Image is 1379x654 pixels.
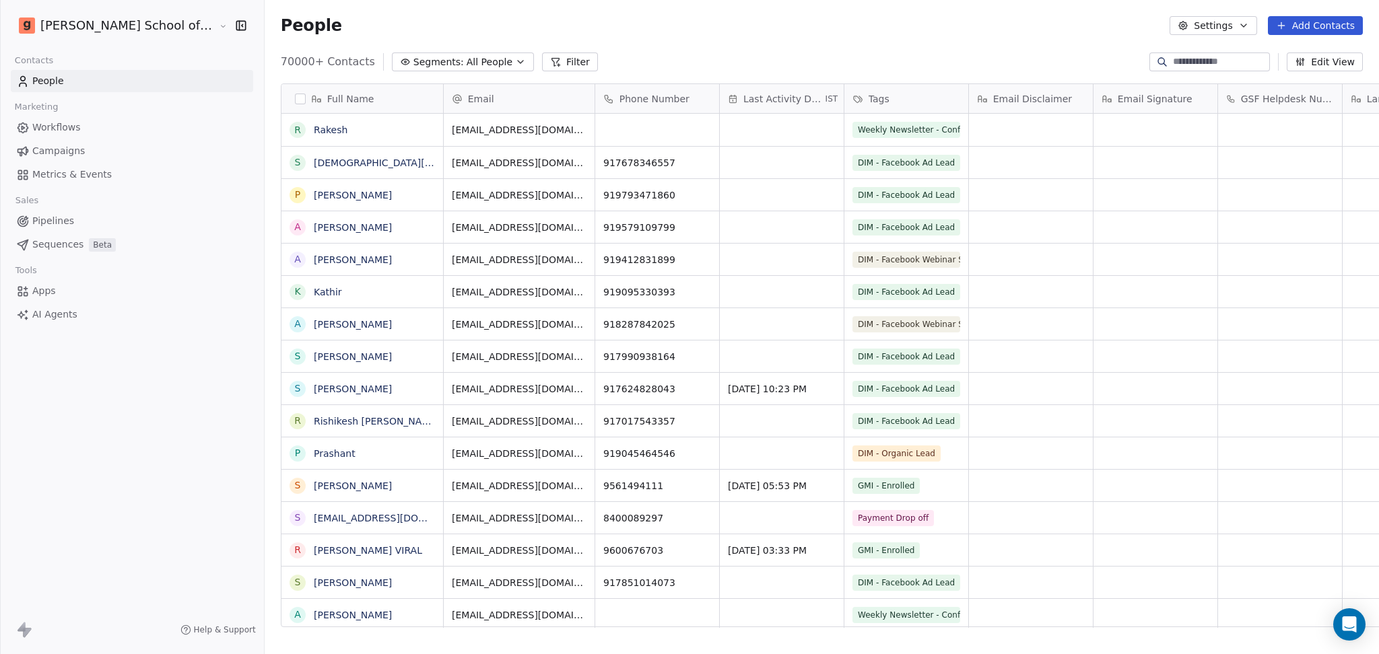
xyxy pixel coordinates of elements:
span: DIM - Facebook Ad Lead [852,187,960,203]
span: DIM - Facebook Ad Lead [852,219,960,235]
button: Edit View [1287,52,1363,71]
span: [EMAIL_ADDRESS][DOMAIN_NAME] [452,479,586,493]
div: S [294,478,300,493]
a: [PERSON_NAME] [314,384,392,394]
span: People [32,74,64,88]
span: Metrics & Events [32,168,112,182]
span: [DATE] 03:33 PM [728,544,836,557]
div: P [295,188,300,202]
span: DIM - Facebook Ad Lead [852,381,960,397]
a: [PERSON_NAME] [314,610,392,620]
span: [EMAIL_ADDRESS][DOMAIN_NAME] [452,123,586,137]
span: [EMAIL_ADDRESS][DOMAIN_NAME] [452,608,586,622]
a: Help & Support [180,624,256,635]
span: 9561494111 [603,479,711,493]
span: [EMAIL_ADDRESS][DOMAIN_NAME] [452,576,586,589]
span: Contacts [9,50,59,71]
span: 917851014073 [603,576,711,589]
a: [EMAIL_ADDRESS][DOMAIN_NAME] [314,513,479,523]
span: [EMAIL_ADDRESS][DOMAIN_NAME] [452,544,586,557]
a: Prashant [314,448,356,459]
span: Beta [89,238,116,252]
span: [EMAIL_ADDRESS][DOMAIN_NAME] [452,221,586,234]
a: Apps [11,280,253,302]
span: 9600676703 [603,544,711,557]
span: Weekly Newsletter - Confirmed [852,607,960,623]
span: Marketing [9,97,64,117]
a: [PERSON_NAME] [314,480,392,491]
span: Apps [32,284,56,298]
span: [EMAIL_ADDRESS][DOMAIN_NAME] [452,350,586,363]
span: Pipelines [32,214,74,228]
span: [EMAIL_ADDRESS][DOMAIN_NAME] [452,414,586,428]
span: Campaigns [32,144,85,158]
div: grid [281,114,444,628]
span: Email [468,92,494,106]
span: IST [826,94,838,104]
span: DIM - Facebook Ad Lead [852,155,960,171]
span: GSF Helpdesk Number [1241,92,1334,106]
div: a [294,608,301,622]
div: Email [444,84,595,113]
div: A [294,317,301,331]
span: GMI - Enrolled [852,542,920,558]
span: Email Signature [1118,92,1192,106]
div: A [294,220,301,234]
span: GMI - Enrolled [852,478,920,494]
span: [EMAIL_ADDRESS][DOMAIN_NAME] [452,447,586,460]
span: 917990938164 [603,350,711,363]
a: [PERSON_NAME] [314,319,392,330]
div: K [294,285,300,299]
a: [DEMOGRAPHIC_DATA][PERSON_NAME] [314,157,499,168]
a: Metrics & Events [11,163,253,186]
span: Segments: [413,55,464,69]
span: DIM - Facebook Webinar Signup Time [852,252,960,268]
div: A [294,252,301,266]
span: [EMAIL_ADDRESS][DOMAIN_NAME] [452,156,586,170]
span: [EMAIL_ADDRESS][DOMAIN_NAME] [452,511,586,525]
div: Full Name [281,84,443,113]
a: SequencesBeta [11,233,253,256]
a: [PERSON_NAME] [314,222,392,233]
span: 919095330393 [603,285,711,299]
div: Tags [844,84,968,113]
span: Last Activity Date [743,92,823,106]
span: Help & Support [194,624,256,635]
span: [PERSON_NAME] School of Finance LLP [40,17,215,34]
div: P [295,446,300,460]
span: Sequences [32,238,83,252]
span: 919045464546 [603,447,711,460]
span: AI Agents [32,307,77,322]
span: [EMAIL_ADDRESS][DOMAIN_NAME] [452,285,586,299]
a: [PERSON_NAME] [314,577,392,588]
div: R [294,414,301,428]
a: Rakesh [314,124,347,135]
span: Phone Number [619,92,689,106]
span: DIM - Facebook Ad Lead [852,413,960,429]
span: DIM - Facebook Ad Lead [852,284,960,300]
span: DIM - Facebook Webinar Signup Time [852,316,960,332]
span: 917624828043 [603,382,711,396]
span: 919793471860 [603,188,711,202]
div: GSF Helpdesk Number [1218,84,1342,113]
span: DIM - Organic Lead [852,445,941,462]
span: Sales [9,190,44,211]
span: People [281,15,342,36]
span: 919412831899 [603,253,711,266]
div: Phone Number [595,84,719,113]
span: All People [467,55,512,69]
span: Tools [9,260,42,281]
span: [DATE] 05:53 PM [728,479,836,493]
a: Pipelines [11,210,253,232]
div: Open Intercom Messenger [1333,608,1366,641]
div: S [294,349,300,363]
img: Goela%20School%20Logos%20(4).png [19,17,35,34]
a: Workflows [11,116,253,139]
span: [EMAIL_ADDRESS][DOMAIN_NAME] [452,188,586,202]
div: S [294,575,300,589]
button: Settings [1170,16,1256,35]
a: [PERSON_NAME] [314,351,392,362]
div: S [294,155,300,170]
div: R [294,543,301,557]
span: 917017543357 [603,414,711,428]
